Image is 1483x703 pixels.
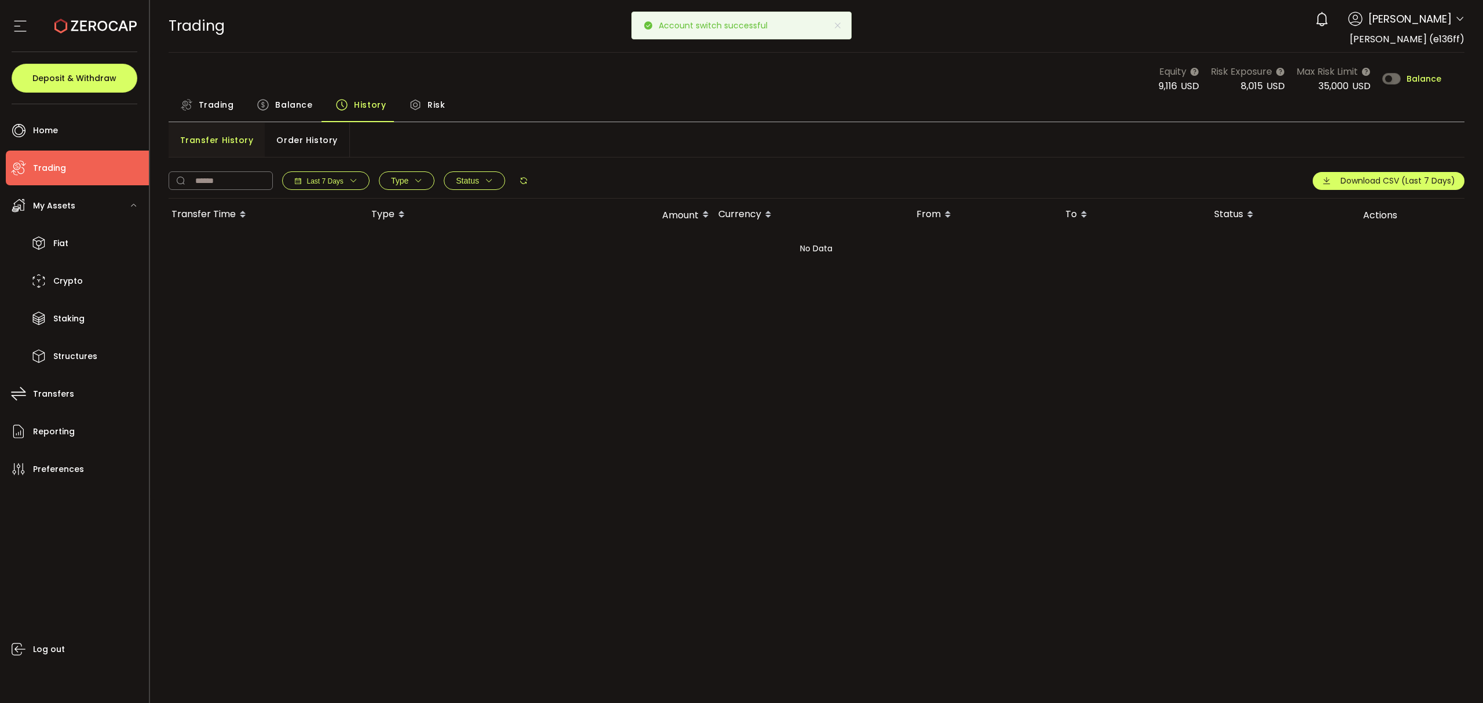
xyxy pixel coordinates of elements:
[1181,79,1199,93] span: USD
[33,386,74,402] span: Transfers
[1350,32,1464,46] span: [PERSON_NAME] (e136ff)
[275,93,312,116] span: Balance
[32,74,116,82] span: Deposit & Withdraw
[53,235,68,252] span: Fiat
[282,171,370,190] button: Last 7 Days
[1425,647,1483,703] iframe: Chat Widget
[368,205,517,225] div: Type
[1211,64,1272,79] span: Risk Exposure
[444,171,505,190] button: Status
[1407,75,1441,83] span: Balance
[33,197,75,214] span: My Assets
[354,93,386,116] span: History
[33,122,58,139] span: Home
[33,160,66,177] span: Trading
[180,129,254,152] span: Transfer History
[1296,64,1358,79] span: Max Risk Limit
[1352,79,1371,93] span: USD
[715,205,914,225] div: Currency
[659,21,777,30] p: Account switch successful
[53,273,83,290] span: Crypto
[1318,79,1349,93] span: 35,000
[1241,79,1263,93] span: 8,015
[53,348,97,365] span: Structures
[517,205,715,225] div: Amount
[1360,208,1464,222] div: Actions
[1159,79,1177,93] span: 9,116
[169,205,368,225] div: Transfer Time
[33,641,65,658] span: Log out
[199,93,234,116] span: Trading
[307,177,344,185] span: Last 7 Days
[1368,11,1452,27] span: [PERSON_NAME]
[391,176,408,185] span: Type
[1159,64,1186,79] span: Equity
[12,64,137,93] button: Deposit & Withdraw
[914,205,1062,225] div: From
[276,129,337,152] span: Order History
[456,176,479,185] span: Status
[33,423,75,440] span: Reporting
[1211,205,1360,225] div: Status
[169,16,225,36] span: Trading
[33,461,84,478] span: Preferences
[1062,205,1211,225] div: To
[1340,175,1455,187] span: Download CSV (Last 7 Days)
[428,93,445,116] span: Risk
[169,231,1464,266] div: No Data
[1266,79,1285,93] span: USD
[53,310,85,327] span: Staking
[379,171,434,190] button: Type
